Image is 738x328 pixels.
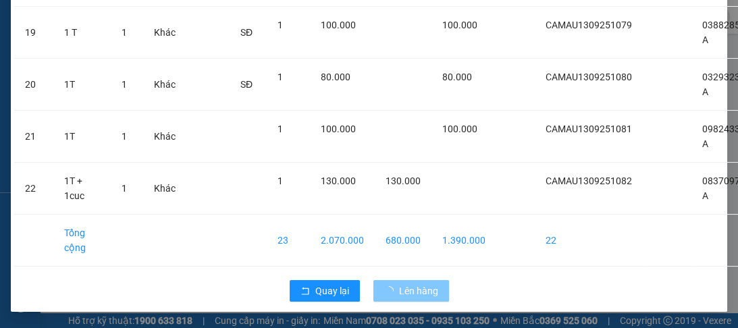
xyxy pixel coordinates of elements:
[53,59,111,111] td: 1T
[546,72,632,82] span: CAMAU1309251080
[321,124,356,134] span: 100.000
[384,286,399,296] span: loading
[310,215,375,267] td: 2.070.000
[546,175,632,186] span: CAMAU1309251082
[702,190,708,201] span: A
[53,163,111,215] td: 1T + 1cuc
[321,72,350,82] span: 80.000
[14,111,53,163] td: 21
[14,163,53,215] td: 22
[53,7,111,59] td: 1 T
[399,283,438,298] span: Lên hàng
[240,79,253,90] span: SĐ
[442,124,477,134] span: 100.000
[143,59,186,111] td: Khác
[702,86,708,97] span: A
[143,163,186,215] td: Khác
[546,124,632,134] span: CAMAU1309251081
[143,111,186,163] td: Khác
[278,175,283,186] span: 1
[122,183,127,194] span: 1
[373,280,449,302] button: Lên hàng
[122,79,127,90] span: 1
[278,124,283,134] span: 1
[14,7,53,59] td: 19
[53,215,111,267] td: Tổng cộng
[386,175,421,186] span: 130.000
[431,215,496,267] td: 1.390.000
[442,72,472,82] span: 80.000
[267,215,310,267] td: 23
[546,20,632,30] span: CAMAU1309251079
[300,286,310,297] span: rollback
[14,59,53,111] td: 20
[240,27,253,38] span: SĐ
[122,27,127,38] span: 1
[321,175,356,186] span: 130.000
[278,20,283,30] span: 1
[535,215,643,267] td: 22
[375,215,431,267] td: 680.000
[442,20,477,30] span: 100.000
[702,34,708,45] span: A
[290,280,360,302] button: rollbackQuay lại
[122,131,127,142] span: 1
[321,20,356,30] span: 100.000
[53,111,111,163] td: 1T
[278,72,283,82] span: 1
[143,7,186,59] td: Khác
[315,283,349,298] span: Quay lại
[702,138,708,149] span: A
